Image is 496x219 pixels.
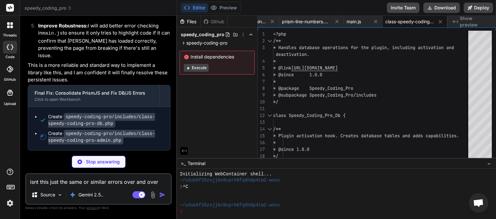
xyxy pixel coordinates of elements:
[87,206,98,210] span: privacy
[258,85,265,92] div: 8
[5,54,15,60] label: code
[86,159,120,165] p: Stop answering
[35,90,153,96] div: Final Fix: Consolidate PrismJS and Fix DB/JS Errors
[180,208,183,214] span: ❯
[177,18,201,25] div: Files
[42,31,63,36] code: main.js
[186,40,227,46] span: speedy-coding-pro
[181,31,224,38] span: speedy_coding_pro
[48,130,155,144] code: speedy-coding-pro/includes/class-speedy-coding-pro-admin.php
[258,105,265,112] div: 11
[273,133,389,139] span: * Plugin activation hook. Creates database ta
[258,71,265,78] div: 6
[273,112,346,118] span: class Speedy_Coding_Pro_Db {
[346,18,361,25] span: main.js
[258,31,265,37] div: 1
[57,192,63,198] img: Pick Models
[149,191,157,199] img: attachment
[400,45,454,50] span: luding activation and
[276,51,309,57] span: deactivation.
[423,3,460,13] button: Download
[385,18,434,25] span: class-speedy-coding-pro-db.php
[258,44,265,51] div: 3
[273,85,353,91] span: * @package Speedy_Coding_Pro
[258,99,265,105] div: 10
[48,130,164,144] div: Create
[38,23,88,29] strong: Improve Robustness:
[184,54,251,60] span: Install dependencies
[35,97,153,102] div: Click to open Workbench
[3,33,17,38] label: threads
[48,113,164,127] div: Create
[159,192,166,198] img: icon
[48,113,155,128] code: speedy-coding-pro/includes/class-speedy-coding-pro-db.php
[184,64,209,72] button: Execute
[258,146,265,153] div: 17
[181,160,186,167] span: >_
[40,192,55,198] p: Source
[5,198,15,209] img: settings
[273,65,291,71] span: * @link
[389,133,459,139] span: bles and adds capabilities.
[258,132,265,139] div: 15
[487,160,491,167] span: −
[28,85,160,107] button: Final Fix: Consolidate PrismJS and Fix DB/JS ErrorsClick to open Workbench
[291,65,338,71] span: [URL][DOMAIN_NAME]
[258,126,265,132] div: 14
[282,18,330,25] span: prism-line-numbers.min.js
[258,119,265,126] div: 13
[258,112,265,119] div: 12
[25,205,172,211] p: Always double-check its answers. Your in Bind
[273,92,377,98] span: * @subpackage Speedy_Coding_Pro/includes
[4,101,16,107] label: Upload
[258,37,265,44] div: 2
[78,192,103,198] p: Gemini 2.5..
[181,3,208,12] button: Editor
[180,177,280,183] span: ~/u3uk0f35zsjjbn9cprh6fq9h0p4tm2-wnxx
[208,3,240,12] button: Preview
[4,77,16,82] label: GitHub
[464,3,493,13] button: Deploy
[258,65,265,71] div: 5
[180,171,272,177] span: Initializing WebContainer shell...
[387,3,419,13] button: Invite Team
[258,58,265,65] div: 4
[273,45,400,50] span: * Handles database operations for the plugin, inc
[180,184,183,190] span: ❯
[486,158,492,169] button: −
[273,146,309,152] span: * @since 1.0.0
[33,22,170,59] li: I will add better error checking in to ensure it only tries to highlight code if it can confirm t...
[258,153,265,160] div: 18
[265,126,274,132] div: Click to collapse the range.
[265,37,274,44] div: Click to collapse the range.
[188,160,205,167] span: Terminal
[180,202,280,208] span: ~/u3uk0f35zsjjbn9cprh6fq9h0p4tm2-wnxx
[469,193,488,213] a: Open chat
[265,112,274,119] div: Click to collapse the range.
[460,15,491,28] span: Show preview
[273,72,322,78] span: * @since 1.0.0
[183,184,188,190] span: ^C
[258,92,265,99] div: 9
[25,5,72,11] span: speedy_coding_pro
[69,192,76,198] img: Gemini 2.5 Pro
[273,31,286,37] span: <?php
[258,139,265,146] div: 16
[28,62,170,84] p: This is a more reliable and standard way to implement a library like this, and I am confident it ...
[258,78,265,85] div: 7
[201,18,227,25] div: Github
